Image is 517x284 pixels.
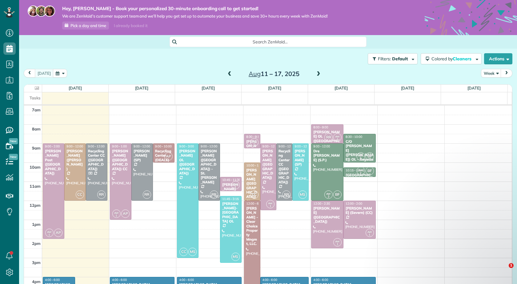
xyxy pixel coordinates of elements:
[133,149,151,162] div: [PERSON_NAME] (SP)
[200,149,218,184] div: [PERSON_NAME] ([GEOGRAPHIC_DATA]) - St. [PERSON_NAME]
[324,133,333,142] span: RR
[76,190,84,199] span: CC
[32,222,41,227] span: 1pm
[366,152,374,161] span: BF
[345,206,374,215] div: [PERSON_NAME] (Severn) (CC)
[421,53,482,64] button: Colored byCleaners
[36,6,47,17] img: jorge-587dff0eeaa6aab1f244e6dc62b8924c3b6ad411094392a53c71c6c4a576187d.jpg
[367,230,372,234] span: AW
[155,144,172,148] span: 9:00 - 10:00
[32,146,41,150] span: 9am
[334,137,341,142] small: 1
[179,144,194,148] span: 9:00 - 3:00
[359,154,363,157] span: AW
[66,149,84,171] div: [PERSON_NAME] ([PERSON_NAME])
[345,173,374,182] div: [GEOGRAPHIC_DATA]
[155,149,173,167] div: Recycling Center (DEALE) CC
[32,126,41,131] span: 8am
[365,53,418,64] a: Filters: Default
[313,125,328,129] span: 8:00 - 9:00
[179,248,188,256] span: CC
[509,263,514,268] span: 1
[346,168,364,172] span: 10:15 - 10:45
[66,144,83,148] span: 9:00 - 12:00
[453,56,472,62] span: Cleaners
[313,206,342,224] div: [PERSON_NAME] ([GEOGRAPHIC_DATA])
[252,140,257,143] span: AW
[246,206,258,246] div: [PERSON_NAME] - Clear Choice Property Mngmt, LLC.
[345,139,374,166] div: C/O [PERSON_NAME] ([PERSON_NAME]) OL - Regatta Condominiums
[357,156,365,162] small: 2
[179,278,194,282] span: 4:00 - 6:00
[179,149,197,175] div: [PERSON_NAME] OL ([GEOGRAPHIC_DATA])
[333,190,342,199] span: BF
[45,144,60,148] span: 9:00 - 2:00
[313,202,330,206] span: 12:00 - 2:30
[46,232,53,238] small: 1
[366,167,374,175] span: BF
[114,211,119,214] span: AW
[32,241,41,246] span: 2pm
[164,152,173,161] span: AP
[188,248,197,256] span: MS
[62,6,328,12] strong: Hey, [PERSON_NAME] - Book your personalized 30-minute onboarding call to get started!
[299,190,307,199] span: MS
[28,6,39,17] img: maria-72a9807cf96188c08ef61303f053569d2e2a8a1cde33d635c8a3ac13582a053d.jpg
[112,278,127,282] span: 4:00 - 6:00
[484,53,512,64] button: Actions
[250,142,258,147] small: 1
[134,144,150,148] span: 9:00 - 12:00
[62,22,109,30] a: Pick a day and time
[481,69,501,77] button: Week
[431,56,474,62] span: Colored by
[32,260,41,265] span: 3pm
[30,203,41,208] span: 12pm
[313,278,328,282] span: 4:00 - 6:00
[112,144,127,148] span: 9:00 - 1:00
[232,184,239,190] small: 1
[313,130,342,148] div: [PERSON_NAME] OL ([GEOGRAPHIC_DATA]) - EASI
[69,86,82,90] a: [DATE]
[401,86,414,90] a: [DATE]
[47,230,52,234] span: AW
[501,69,512,77] button: next
[30,165,41,170] span: 10am
[246,202,263,206] span: 12:00 - 6:00
[294,149,307,167] div: [PERSON_NAME] (SP)
[222,182,240,205] div: [PERSON_NAME] ([GEOGRAPHIC_DATA])
[246,163,265,167] span: 10:00 - 12:00
[278,149,291,184] div: Recycling Center CC ([GEOGRAPHIC_DATA])
[32,279,41,284] span: 4pm
[112,149,130,171] div: [PERSON_NAME] ([GEOGRAPHIC_DATA]) CC
[35,69,54,77] button: [DATE]
[263,278,277,282] span: 4:00 - 6:00
[201,144,217,148] span: 9:00 - 12:00
[233,182,238,186] span: AW
[335,86,348,90] a: [DATE]
[346,202,362,206] span: 12:00 - 2:00
[30,184,41,189] span: 11am
[325,194,332,200] small: 2
[282,190,291,199] span: RR
[143,190,151,199] span: RR
[262,149,275,180] div: [PERSON_NAME] ([GEOGRAPHIC_DATA])
[45,149,62,175] div: [PERSON_NAME] Post ([GEOGRAPHIC_DATA])
[313,144,330,148] span: 9:00 - 12:00
[88,149,106,171] div: Recycling Center CC ([GEOGRAPHIC_DATA])
[235,70,312,77] h2: 11 – 17, 2025
[467,86,481,90] a: [DATE]
[246,168,258,203] div: [PERSON_NAME] ([GEOGRAPHIC_DATA]) OL
[268,202,273,205] span: AW
[62,14,328,19] span: We are ZenMaid’s customer support team and we’ll help you get set up to automate your business an...
[326,192,331,195] span: AW
[295,144,311,148] span: 9:00 - 12:00
[30,95,41,100] span: Tasks
[97,190,106,199] span: RR
[335,240,340,243] span: AW
[366,232,374,238] small: 1
[334,242,341,247] small: 1
[9,154,18,160] span: New
[267,203,274,209] small: 1
[246,135,261,139] span: 8:30 - 9:15
[210,190,218,199] span: RR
